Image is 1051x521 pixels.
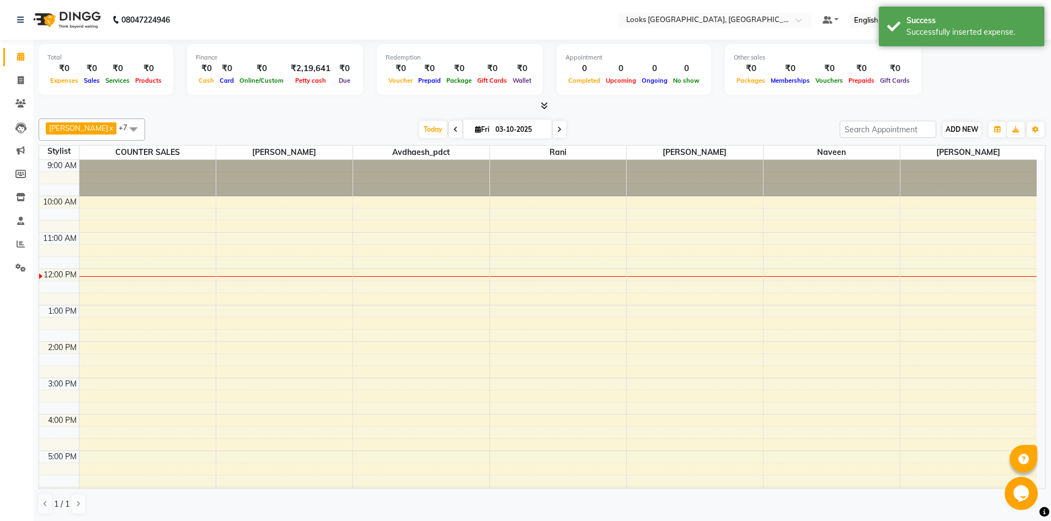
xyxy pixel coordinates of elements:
[900,146,1037,159] span: [PERSON_NAME]
[877,77,913,84] span: Gift Cards
[444,62,474,75] div: ₹0
[121,4,170,35] b: 08047224946
[565,53,702,62] div: Appointment
[81,77,103,84] span: Sales
[286,62,335,75] div: ₹2,19,641
[846,62,877,75] div: ₹0
[41,269,79,281] div: 12:00 PM
[28,4,104,35] img: logo
[119,123,136,132] span: +7
[906,26,1036,38] div: Successfully inserted expense.
[46,415,79,426] div: 4:00 PM
[47,53,164,62] div: Total
[132,62,164,75] div: ₹0
[237,77,286,84] span: Online/Custom
[946,125,978,133] span: ADD NEW
[492,121,547,138] input: 2025-10-03
[415,77,444,84] span: Prepaid
[45,160,79,171] div: 9:00 AM
[79,146,216,159] span: COUNTER SALES
[768,62,813,75] div: ₹0
[353,146,489,159] span: Avdhaesh_pdct
[196,77,217,84] span: Cash
[217,62,237,75] div: ₹0
[565,62,603,75] div: 0
[81,62,103,75] div: ₹0
[670,77,702,84] span: No show
[734,77,768,84] span: Packages
[39,146,79,157] div: Stylist
[237,62,286,75] div: ₹0
[103,77,132,84] span: Services
[877,62,913,75] div: ₹0
[41,233,79,244] div: 11:00 AM
[386,62,415,75] div: ₹0
[510,77,534,84] span: Wallet
[41,196,79,208] div: 10:00 AM
[474,77,510,84] span: Gift Cards
[906,15,1036,26] div: Success
[768,77,813,84] span: Memberships
[490,146,626,159] span: rani
[444,77,474,84] span: Package
[46,451,79,463] div: 5:00 PM
[603,77,639,84] span: Upcoming
[670,62,702,75] div: 0
[335,62,354,75] div: ₹0
[196,53,354,62] div: Finance
[419,121,447,138] span: Today
[603,62,639,75] div: 0
[943,122,981,137] button: ADD NEW
[46,378,79,390] div: 3:00 PM
[764,146,900,159] span: Naveen
[336,77,353,84] span: Due
[734,53,913,62] div: Other sales
[474,62,510,75] div: ₹0
[813,62,846,75] div: ₹0
[217,77,237,84] span: Card
[196,62,217,75] div: ₹0
[627,146,763,159] span: [PERSON_NAME]
[565,77,603,84] span: Completed
[54,498,70,510] span: 1 / 1
[46,487,79,499] div: 6:00 PM
[386,53,534,62] div: Redemption
[132,77,164,84] span: Products
[292,77,329,84] span: Petty cash
[46,305,79,317] div: 1:00 PM
[734,62,768,75] div: ₹0
[49,123,108,132] span: [PERSON_NAME]
[813,77,846,84] span: Vouchers
[47,77,81,84] span: Expenses
[47,62,81,75] div: ₹0
[472,125,492,133] span: Fri
[1005,477,1040,510] iframe: chat widget
[639,62,670,75] div: 0
[216,146,353,159] span: [PERSON_NAME]
[510,62,534,75] div: ₹0
[840,121,936,138] input: Search Appointment
[846,77,877,84] span: Prepaids
[108,123,113,132] a: x
[639,77,670,84] span: Ongoing
[386,77,415,84] span: Voucher
[415,62,444,75] div: ₹0
[46,342,79,353] div: 2:00 PM
[103,62,132,75] div: ₹0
